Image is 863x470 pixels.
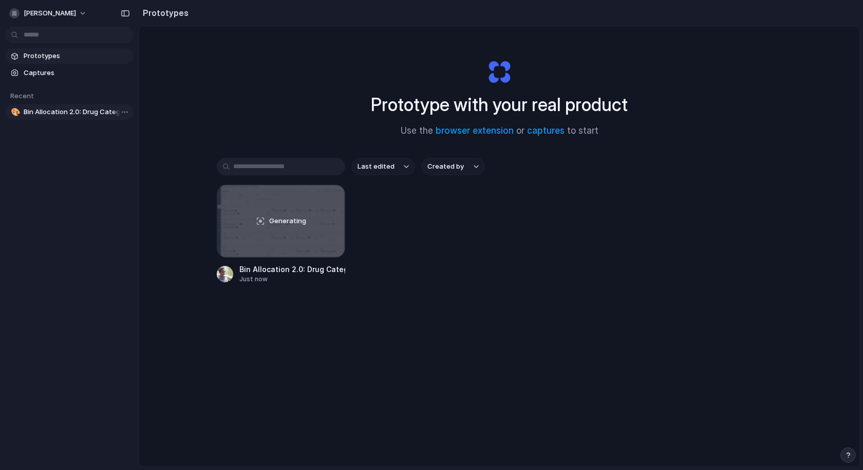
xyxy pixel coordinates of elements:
[24,8,76,19] span: [PERSON_NAME]
[24,68,129,78] span: Captures
[269,216,306,226] span: Generating
[139,7,189,19] h2: Prototypes
[427,161,464,172] span: Created by
[421,158,485,175] button: Created by
[24,51,129,61] span: Prototypes
[358,161,395,172] span: Last edited
[401,124,598,138] span: Use the or to start
[9,107,20,117] button: 🎨
[5,48,134,64] a: Prototypes
[5,104,134,120] a: 🎨Bin Allocation 2.0: Drug Category Filter Dropdown
[10,92,34,100] span: Recent
[436,125,514,136] a: browser extension
[5,5,92,22] button: [PERSON_NAME]
[24,107,129,117] span: Bin Allocation 2.0: Drug Category Filter Dropdown
[351,158,415,175] button: Last edited
[11,106,18,118] div: 🎨
[5,65,134,81] a: Captures
[527,125,565,136] a: captures
[239,275,345,284] div: Just now
[217,185,345,284] a: Bin Allocation 2.0: Drug Category Filter DropdownGeneratingBin Allocation 2.0: Drug Category Filt...
[371,91,628,118] h1: Prototype with your real product
[239,264,345,275] div: Bin Allocation 2.0: Drug Category Filter Dropdown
